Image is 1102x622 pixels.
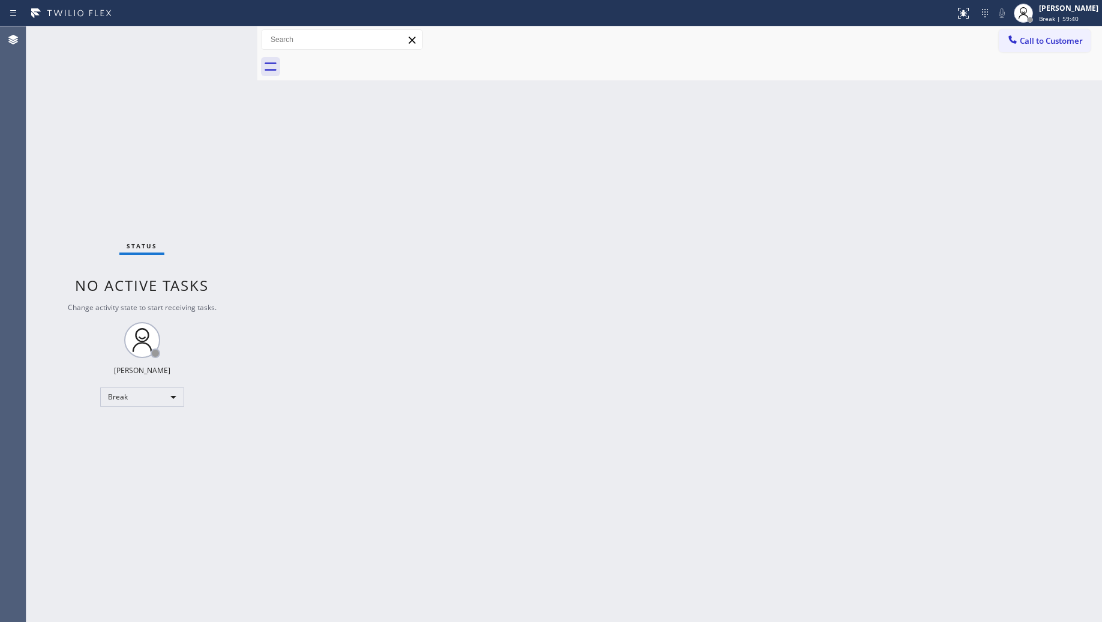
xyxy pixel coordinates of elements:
div: Break [100,387,184,407]
div: [PERSON_NAME] [114,365,170,375]
span: Status [127,242,157,250]
button: Mute [993,5,1010,22]
span: Change activity state to start receiving tasks. [68,302,217,312]
button: Call to Customer [999,29,1091,52]
input: Search [262,30,422,49]
div: [PERSON_NAME] [1039,3,1098,13]
span: No active tasks [75,275,209,295]
span: Break | 59:40 [1039,14,1079,23]
span: Call to Customer [1020,35,1083,46]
